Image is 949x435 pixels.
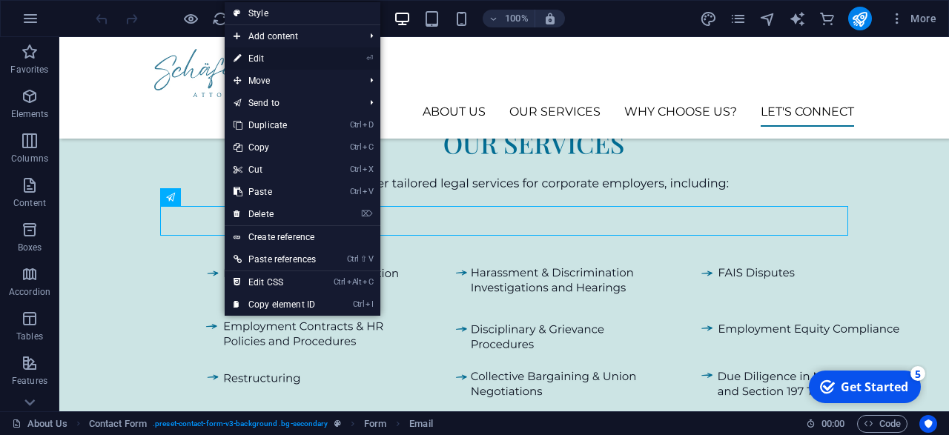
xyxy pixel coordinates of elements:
span: Add content [225,25,358,47]
i: I [366,299,373,309]
a: Ctrl⇧VPaste references [225,248,325,270]
button: commerce [819,10,836,27]
i: Ctrl [334,277,345,287]
p: Accordion [9,286,50,298]
span: Code [864,415,901,433]
i: This element is a customizable preset [334,419,341,428]
i: V [368,254,373,264]
button: More [884,7,942,30]
a: ⏎Edit [225,47,325,70]
a: CtrlCCopy [225,136,325,159]
i: ⇧ [360,254,367,264]
a: CtrlICopy element ID [225,293,325,316]
button: reload [211,10,229,27]
i: Ctrl [350,142,362,152]
h6: Session time [806,415,845,433]
i: Commerce [819,10,836,27]
a: CtrlVPaste [225,181,325,203]
i: Pages (Ctrl+Alt+S) [730,10,747,27]
div: Get Started [36,14,104,30]
button: Code [857,415,907,433]
button: pages [730,10,747,27]
span: Click to select. Double-click to edit [89,415,147,433]
a: CtrlDDuplicate [225,114,325,136]
a: CtrlXCut [225,159,325,181]
i: Ctrl [353,299,365,309]
i: Ctrl [350,187,362,196]
p: Tables [16,331,43,342]
a: ⌦Delete [225,203,325,225]
span: 00 00 [821,415,844,433]
i: Ctrl [347,254,359,264]
button: Click here to leave preview mode and continue editing [182,10,199,27]
i: Alt [347,277,362,287]
span: Click to select. Double-click to edit [409,415,432,433]
i: Ctrl [350,165,362,174]
p: Columns [11,153,48,165]
p: Features [12,375,47,387]
span: More [890,11,936,26]
span: . preset-contact-form-v3-background .bg-secondary [153,415,328,433]
span: Click to select. Double-click to edit [364,415,386,433]
p: Elements [11,108,49,120]
a: CtrlAltCEdit CSS [225,271,325,293]
h6: 100% [505,10,529,27]
i: Publish [851,10,868,27]
i: ⌦ [361,209,373,219]
i: ⏎ [366,53,373,63]
a: Style [225,2,380,24]
button: 100% [483,10,535,27]
i: AI Writer [789,10,806,27]
a: Click to cancel selection. Double-click to open Pages [12,415,67,433]
button: text_generator [789,10,807,27]
span: : [832,418,834,429]
i: Design (Ctrl+Alt+Y) [700,10,717,27]
div: 5 [106,1,121,16]
i: Ctrl [350,120,362,130]
p: Boxes [18,242,42,253]
button: Usercentrics [919,415,937,433]
span: Move [225,70,358,92]
p: Content [13,197,46,209]
i: X [363,165,373,174]
i: V [363,187,373,196]
button: publish [848,7,872,30]
i: On resize automatically adjust zoom level to fit chosen device. [543,12,557,25]
nav: breadcrumb [89,415,433,433]
i: C [363,142,373,152]
p: Favorites [10,64,48,76]
i: C [363,277,373,287]
a: Create reference [225,226,380,248]
div: Get Started 5 items remaining, 0% complete [4,6,116,39]
i: Navigator [759,10,776,27]
button: design [700,10,718,27]
a: Send to [225,92,358,114]
i: D [363,120,373,130]
i: Reload page [212,10,229,27]
button: navigator [759,10,777,27]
